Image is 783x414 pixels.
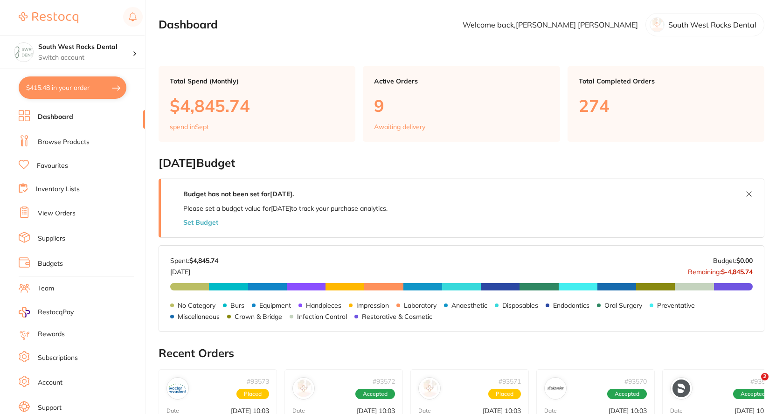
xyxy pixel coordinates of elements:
[624,378,647,385] p: # 93570
[169,379,187,397] img: Ivoclar Vivadent
[38,209,76,218] a: View Orders
[362,313,432,320] p: Restorative & Cosmetic
[363,66,560,142] a: Active Orders9Awaiting delivery
[421,379,438,397] img: Henry Schein Halas
[373,378,395,385] p: # 93572
[38,53,132,62] p: Switch account
[19,307,30,317] img: RestocqPay
[451,302,487,309] p: Anaesthetic
[183,205,388,212] p: Please set a budget value for [DATE] to track your purchase analytics.
[14,43,33,62] img: South West Rocks Dental
[236,389,269,399] span: Placed
[356,302,389,309] p: Impression
[688,264,753,276] p: Remaining:
[159,157,764,170] h2: [DATE] Budget
[733,389,773,399] span: Accepted
[38,403,62,413] a: Support
[761,373,769,380] span: 2
[37,161,68,171] a: Favourites
[19,7,78,28] a: Restocq Logo
[670,407,683,414] p: Date
[230,302,244,309] p: Burs
[579,96,753,115] p: 274
[159,18,218,31] h2: Dashboard
[19,307,74,317] a: RestocqPay
[355,389,395,399] span: Accepted
[404,302,437,309] p: Laboratory
[178,313,220,320] p: Miscellaneous
[183,219,218,226] button: Set Budget
[668,21,756,29] p: South West Rocks Dental
[247,378,269,385] p: # 93573
[38,353,78,363] a: Subscriptions
[38,138,90,147] a: Browse Products
[38,259,63,269] a: Budgets
[742,373,764,395] iframe: Intercom live chat
[547,379,564,397] img: Independent Dental
[713,257,753,264] p: Budget:
[38,330,65,339] a: Rewards
[170,264,218,276] p: [DATE]
[579,77,753,85] p: Total Completed Orders
[374,96,548,115] p: 9
[607,389,647,399] span: Accepted
[488,389,521,399] span: Placed
[418,407,431,414] p: Date
[553,302,589,309] p: Endodontics
[657,302,695,309] p: Preventative
[170,123,209,131] p: spend in Sept
[38,308,74,317] span: RestocqPay
[235,313,282,320] p: Crown & Bridge
[502,302,538,309] p: Disposables
[38,234,65,243] a: Suppliers
[38,42,132,52] h4: South West Rocks Dental
[183,190,294,198] strong: Budget has not been set for [DATE] .
[568,66,764,142] a: Total Completed Orders274
[178,302,215,309] p: No Category
[19,12,78,23] img: Restocq Logo
[374,123,425,131] p: Awaiting delivery
[189,256,218,265] strong: $4,845.74
[604,302,642,309] p: Oral Surgery
[463,21,638,29] p: Welcome back, [PERSON_NAME] [PERSON_NAME]
[38,378,62,387] a: Account
[38,284,54,293] a: Team
[374,77,548,85] p: Active Orders
[170,77,344,85] p: Total Spend (Monthly)
[306,302,341,309] p: Handpieces
[170,96,344,115] p: $4,845.74
[19,76,126,99] button: $415.48 in your order
[297,313,347,320] p: Infection Control
[170,257,218,264] p: Spent:
[721,268,753,276] strong: $-4,845.74
[544,407,557,414] p: Date
[259,302,291,309] p: Equipment
[159,347,764,360] h2: Recent Orders
[295,379,312,397] img: Dentavision
[159,66,355,142] a: Total Spend (Monthly)$4,845.74spend inSept
[36,185,80,194] a: Inventory Lists
[672,379,690,397] img: Dentsply Sirona
[499,378,521,385] p: # 93571
[166,407,179,414] p: Date
[736,256,753,265] strong: $0.00
[38,112,73,122] a: Dashboard
[292,407,305,414] p: Date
